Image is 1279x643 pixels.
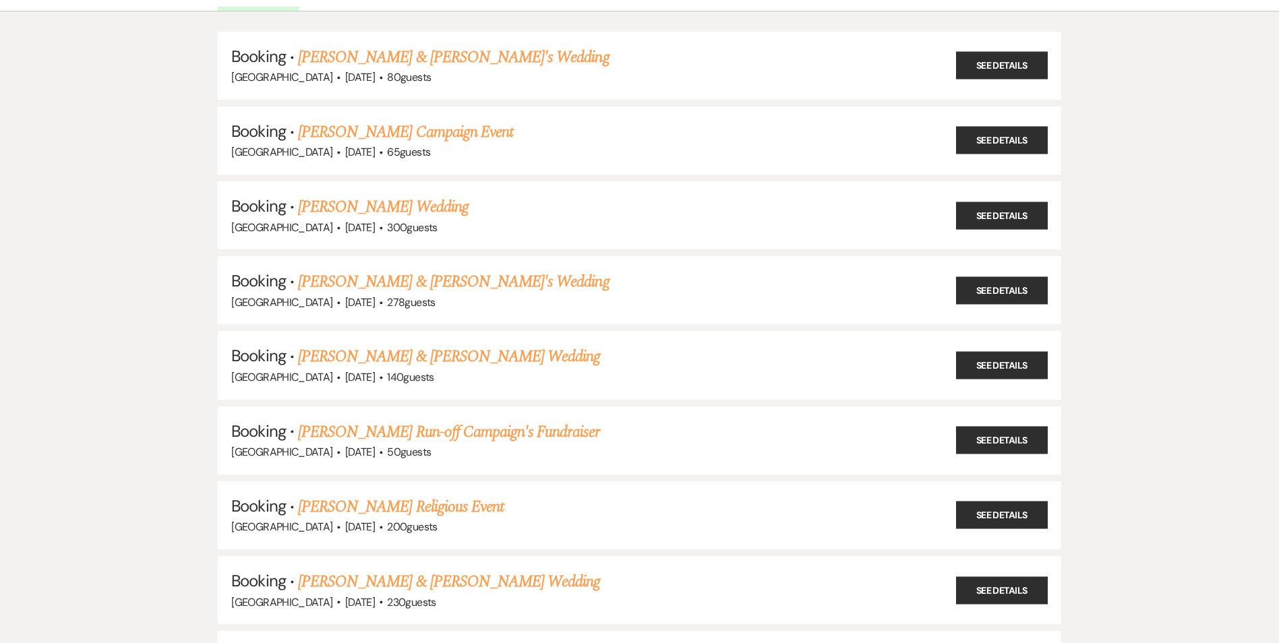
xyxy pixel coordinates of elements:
[956,576,1048,604] a: See Details
[231,145,332,159] span: [GEOGRAPHIC_DATA]
[387,520,437,534] span: 200 guests
[956,351,1048,379] a: See Details
[956,501,1048,529] a: See Details
[231,370,332,384] span: [GEOGRAPHIC_DATA]
[231,220,332,235] span: [GEOGRAPHIC_DATA]
[345,145,375,159] span: [DATE]
[956,52,1048,80] a: See Details
[345,295,375,309] span: [DATE]
[231,520,332,534] span: [GEOGRAPHIC_DATA]
[298,270,609,294] a: [PERSON_NAME] & [PERSON_NAME]'s Wedding
[231,421,285,441] span: Booking
[231,445,332,459] span: [GEOGRAPHIC_DATA]
[956,276,1048,304] a: See Details
[345,370,375,384] span: [DATE]
[231,570,285,591] span: Booking
[956,127,1048,154] a: See Details
[387,445,431,459] span: 50 guests
[345,70,375,84] span: [DATE]
[956,427,1048,454] a: See Details
[298,45,609,69] a: [PERSON_NAME] & [PERSON_NAME]'s Wedding
[345,445,375,459] span: [DATE]
[298,344,600,369] a: [PERSON_NAME] & [PERSON_NAME] Wedding
[298,495,504,519] a: [PERSON_NAME] Religious Event
[231,70,332,84] span: [GEOGRAPHIC_DATA]
[298,570,600,594] a: [PERSON_NAME] & [PERSON_NAME] Wedding
[231,295,332,309] span: [GEOGRAPHIC_DATA]
[345,520,375,534] span: [DATE]
[298,195,469,219] a: [PERSON_NAME] Wedding
[231,495,285,516] span: Booking
[387,145,430,159] span: 65 guests
[231,595,332,609] span: [GEOGRAPHIC_DATA]
[231,270,285,291] span: Booking
[298,120,513,144] a: [PERSON_NAME] Campaign Event
[231,345,285,366] span: Booking
[387,295,435,309] span: 278 guests
[387,70,431,84] span: 80 guests
[345,220,375,235] span: [DATE]
[231,46,285,67] span: Booking
[956,202,1048,229] a: See Details
[387,595,436,609] span: 230 guests
[231,121,285,142] span: Booking
[231,195,285,216] span: Booking
[387,220,437,235] span: 300 guests
[298,420,599,444] a: [PERSON_NAME] Run-off Campaign's Fundraiser
[387,370,434,384] span: 140 guests
[345,595,375,609] span: [DATE]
